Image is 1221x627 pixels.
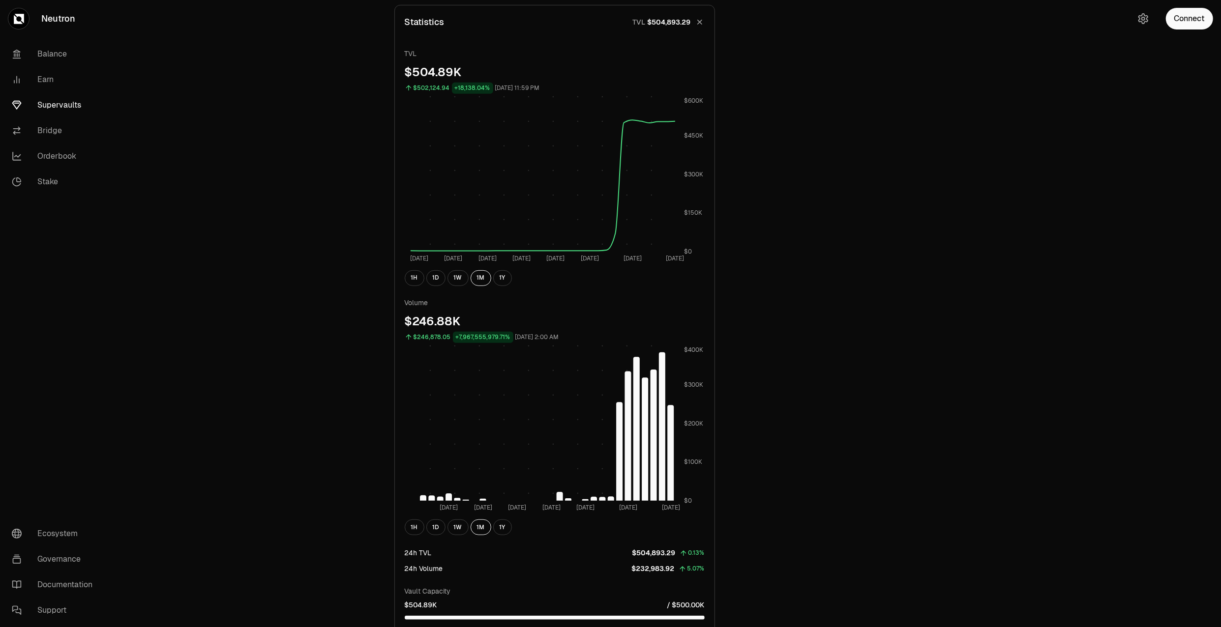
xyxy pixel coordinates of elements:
[684,497,692,505] tspan: $0
[4,41,106,67] a: Balance
[4,572,106,598] a: Documentation
[684,132,703,140] tspan: $450K
[405,270,424,286] button: 1H
[580,255,598,262] tspan: [DATE]
[405,298,705,308] p: Volume
[405,586,705,596] p: Vault Capacity
[4,598,106,623] a: Support
[474,504,492,512] tspan: [DATE]
[4,521,106,546] a: Ecosystem
[666,255,684,262] tspan: [DATE]
[633,17,646,27] p: TVL
[471,270,491,286] button: 1M
[405,519,424,535] button: 1H
[426,519,446,535] button: 1D
[447,270,469,286] button: 1W
[619,504,637,512] tspan: [DATE]
[471,519,491,535] button: 1M
[684,458,702,466] tspan: $100K
[414,83,450,94] div: $502,124.94
[405,548,432,558] div: 24h TVL
[4,118,106,143] a: Bridge
[684,381,703,389] tspan: $300K
[687,563,705,574] div: 5.07%
[395,5,715,39] button: StatisticsTVL$504,893.29
[546,255,565,262] tspan: [DATE]
[444,255,462,262] tspan: [DATE]
[493,270,512,286] button: 1Y
[684,248,692,256] tspan: $0
[405,564,443,573] div: 24h Volume
[648,17,691,27] span: $504,893.29
[493,519,512,535] button: 1Y
[447,519,469,535] button: 1W
[688,547,705,559] div: 0.13%
[515,332,559,343] div: [DATE] 2:00 AM
[508,504,526,512] tspan: [DATE]
[4,92,106,118] a: Supervaults
[478,255,496,262] tspan: [DATE]
[453,332,513,343] div: +7,967,555,979.71%
[623,255,641,262] tspan: [DATE]
[452,83,493,94] div: +18,138.04%
[684,171,703,178] tspan: $300K
[576,504,595,512] tspan: [DATE]
[405,64,705,80] div: $504.89K
[512,255,531,262] tspan: [DATE]
[405,313,705,329] div: $246.88K
[667,600,705,610] p: / $500.00K
[1166,8,1213,29] button: Connect
[4,143,106,169] a: Orderbook
[661,504,680,512] tspan: [DATE]
[4,67,106,92] a: Earn
[426,270,446,286] button: 1D
[4,169,106,195] a: Stake
[405,600,437,610] p: $504.89K
[440,504,458,512] tspan: [DATE]
[405,15,445,29] p: Statistics
[542,504,560,512] tspan: [DATE]
[414,332,451,343] div: $246,878.05
[684,97,703,105] tspan: $600K
[684,209,702,217] tspan: $150K
[632,548,676,558] p: $504,893.29
[684,346,703,354] tspan: $400K
[4,546,106,572] a: Governance
[632,564,675,573] p: $232,983.92
[405,49,705,58] p: TVL
[410,255,428,262] tspan: [DATE]
[684,420,703,427] tspan: $200K
[495,83,540,94] div: [DATE] 11:59 PM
